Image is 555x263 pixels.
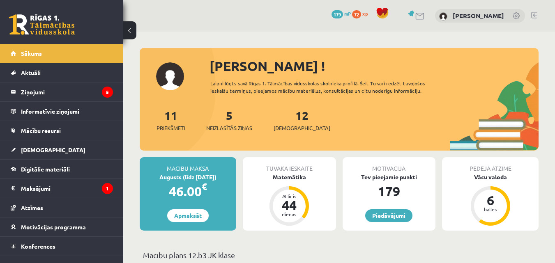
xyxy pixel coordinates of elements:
[243,173,336,227] a: Matemātika Atlicis 44 dienas
[11,82,113,101] a: Ziņojumi5
[140,157,236,173] div: Mācību maksa
[11,140,113,159] a: [DEMOGRAPHIC_DATA]
[243,157,336,173] div: Tuvākā ieskaite
[277,194,302,199] div: Atlicis
[352,10,361,18] span: 72
[442,173,539,181] div: Vācu valoda
[21,165,70,173] span: Digitālie materiāli
[11,63,113,82] a: Aktuāli
[202,181,207,192] span: €
[21,127,61,134] span: Mācību resursi
[210,56,539,76] div: [PERSON_NAME] !
[277,199,302,212] div: 44
[277,212,302,217] div: dienas
[11,237,113,256] a: Konferences
[11,160,113,178] a: Digitālie materiāli
[343,181,436,201] div: 179
[453,11,504,20] a: [PERSON_NAME]
[352,10,372,17] a: 72 xp
[365,209,412,222] a: Piedāvājumi
[274,124,330,132] span: [DEMOGRAPHIC_DATA]
[206,124,252,132] span: Neizlasītās ziņas
[343,157,436,173] div: Motivācija
[21,223,86,231] span: Motivācijas programma
[157,108,185,132] a: 11Priekšmeti
[21,179,113,198] legend: Maksājumi
[157,124,185,132] span: Priekšmeti
[210,80,450,94] div: Laipni lūgts savā Rīgas 1. Tālmācības vidusskolas skolnieka profilā. Šeit Tu vari redzēt tuvojošo...
[11,121,113,140] a: Mācību resursi
[21,146,85,153] span: [DEMOGRAPHIC_DATA]
[243,173,336,181] div: Matemātika
[478,207,503,212] div: balles
[344,10,351,17] span: mP
[362,10,368,17] span: xp
[9,14,75,35] a: Rīgas 1. Tālmācības vidusskola
[442,157,539,173] div: Pēdējā atzīme
[206,108,252,132] a: 5Neizlasītās ziņas
[140,173,236,181] div: Augusts (līdz [DATE])
[21,102,113,121] legend: Informatīvie ziņojumi
[11,217,113,236] a: Motivācijas programma
[11,198,113,217] a: Atzīmes
[11,179,113,198] a: Maksājumi1
[140,181,236,201] div: 46.00
[439,12,447,21] img: Rita Stepanova
[332,10,351,17] a: 179 mP
[442,173,539,227] a: Vācu valoda 6 balles
[478,194,503,207] div: 6
[21,82,113,101] legend: Ziņojumi
[21,69,41,76] span: Aktuāli
[102,87,113,98] i: 5
[21,50,42,57] span: Sākums
[102,183,113,194] i: 1
[332,10,343,18] span: 179
[274,108,330,132] a: 12[DEMOGRAPHIC_DATA]
[167,209,209,222] a: Apmaksāt
[343,173,436,181] div: Tev pieejamie punkti
[11,102,113,121] a: Informatīvie ziņojumi
[143,249,535,261] p: Mācību plāns 12.b3 JK klase
[21,204,43,211] span: Atzīmes
[21,242,55,250] span: Konferences
[11,44,113,63] a: Sākums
